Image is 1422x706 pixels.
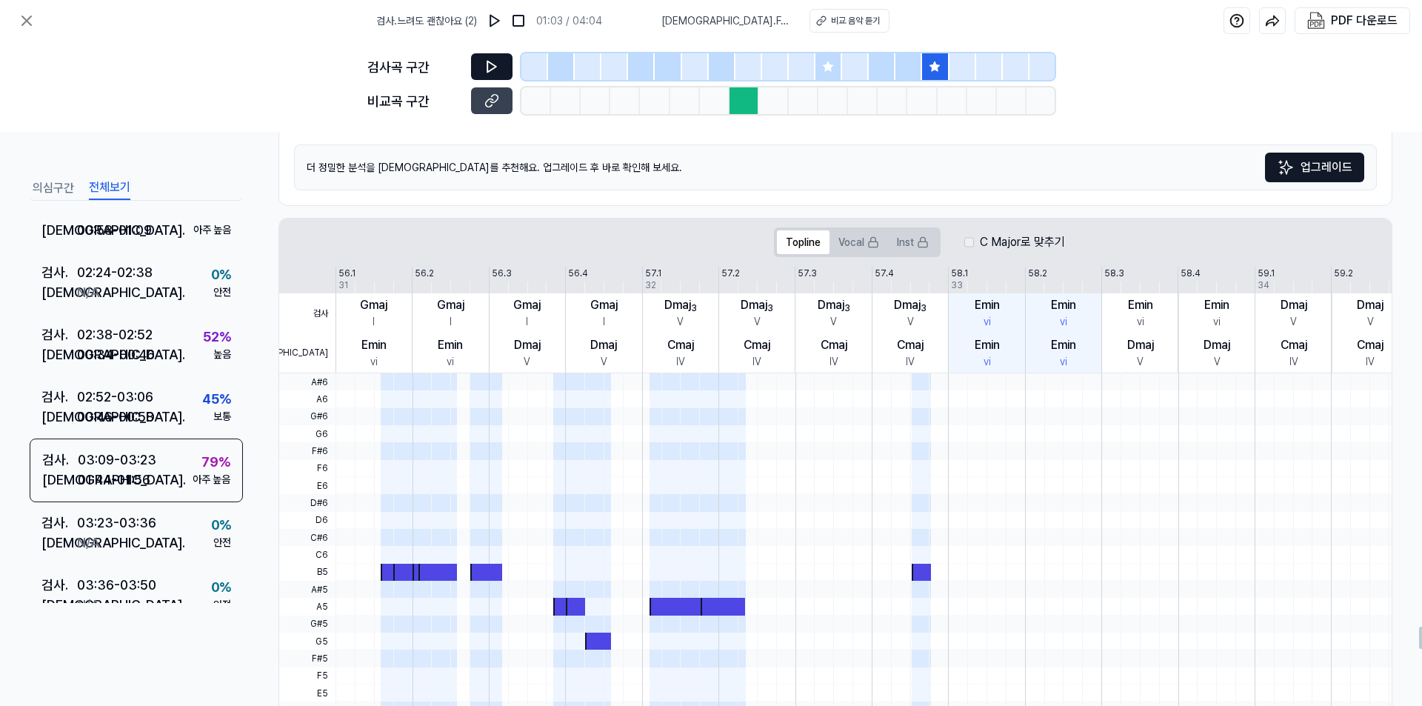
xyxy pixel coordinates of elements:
[487,13,502,28] img: play
[213,347,231,362] div: 높음
[894,296,927,314] div: Dmaj
[1304,8,1401,33] button: PDF 다운로드
[818,296,850,314] div: Dmaj
[447,354,454,370] div: vi
[513,296,541,314] div: Gmaj
[1104,267,1124,280] div: 58.3
[437,296,464,314] div: Gmaj
[875,267,894,280] div: 57.4
[279,616,336,633] span: G#5
[1265,153,1364,182] a: Sparkles업그레이드
[279,425,336,442] span: G6
[42,450,78,470] div: 검사 .
[1307,12,1325,30] img: PDF Download
[78,450,156,470] div: 03:09 - 03:23
[193,472,230,487] div: 아주 높음
[1357,296,1383,314] div: Dmaj
[279,373,336,390] span: A#6
[1277,159,1295,176] img: Sparkles
[568,267,588,280] div: 56.4
[338,267,355,280] div: 56.1
[1213,314,1221,330] div: vi
[951,267,968,280] div: 58.1
[41,344,77,364] div: [DEMOGRAPHIC_DATA] .
[1289,354,1298,370] div: IV
[41,513,77,533] div: 검사 .
[361,336,387,354] div: Emin
[514,336,541,354] div: Dmaj
[1128,296,1153,314] div: Emin
[193,222,231,238] div: 아주 높음
[1258,267,1275,280] div: 59.1
[438,336,463,354] div: Emin
[1265,153,1364,182] button: 업그레이드
[975,336,1000,354] div: Emin
[370,354,378,370] div: vi
[524,354,530,370] div: V
[279,460,336,477] span: F6
[42,470,78,490] div: [DEMOGRAPHIC_DATA] .
[41,324,77,344] div: 검사 .
[888,230,938,254] button: Inst
[279,408,336,425] span: G#6
[829,230,888,254] button: Vocal
[77,324,153,344] div: 02:38 - 02:52
[767,303,773,313] sub: 3
[601,354,607,370] div: V
[744,336,770,354] div: Cmaj
[492,267,512,280] div: 56.3
[41,407,77,427] div: [DEMOGRAPHIC_DATA] .
[721,267,740,280] div: 57.2
[951,279,963,292] div: 33
[1028,267,1047,280] div: 58.2
[367,91,462,111] div: 비교곡 구간
[752,354,761,370] div: IV
[338,279,348,292] div: 31
[213,284,231,300] div: 안전
[41,262,77,282] div: 검사 .
[279,477,336,494] span: E6
[1290,314,1297,330] div: V
[279,650,336,667] span: F#5
[373,314,375,330] div: I
[1367,314,1374,330] div: V
[984,314,991,330] div: vi
[1214,354,1221,370] div: V
[1258,279,1269,292] div: 34
[798,267,817,280] div: 57.3
[279,390,336,407] span: A6
[810,9,889,33] button: 비교 음악 듣기
[844,303,850,313] sub: 3
[831,14,880,27] div: 비교 음악 듣기
[279,442,336,459] span: F#6
[677,314,684,330] div: V
[897,336,924,354] div: Cmaj
[360,296,387,314] div: Gmaj
[213,409,231,424] div: 보통
[830,314,837,330] div: V
[1137,354,1144,370] div: V
[1334,267,1353,280] div: 59.2
[1051,296,1076,314] div: Emin
[77,595,99,615] div: N/A
[33,176,74,200] button: 의심구간
[984,354,991,370] div: vi
[279,598,336,615] span: A5
[279,581,336,598] span: A#5
[211,264,231,284] div: 0 %
[77,513,156,533] div: 03:23 - 03:36
[41,220,77,240] div: [DEMOGRAPHIC_DATA] .
[41,575,77,595] div: 검사 .
[1204,336,1230,354] div: Dmaj
[691,303,697,313] sub: 3
[821,336,847,354] div: Cmaj
[77,220,152,240] div: 00:58 - 01:09
[907,314,914,330] div: V
[211,577,231,597] div: 0 %
[203,327,231,347] div: 52 %
[1127,336,1154,354] div: Dmaj
[980,233,1065,251] label: C Major로 맞추기
[77,282,99,302] div: N/A
[590,336,617,354] div: Dmaj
